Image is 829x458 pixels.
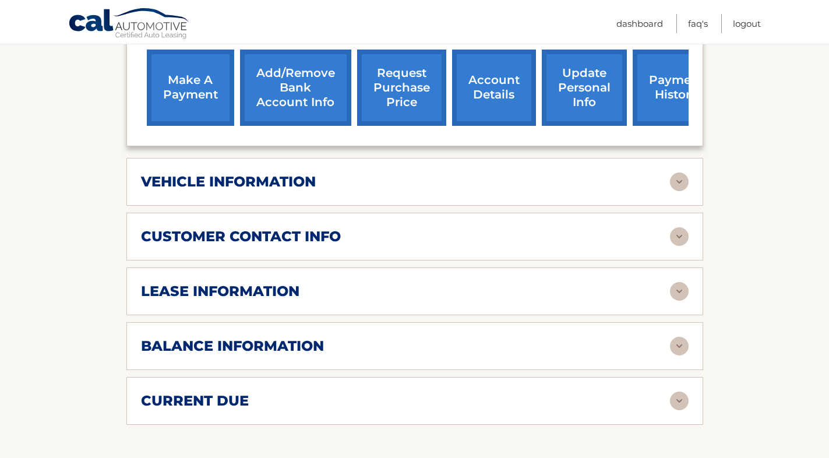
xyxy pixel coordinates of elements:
img: accordion-rest.svg [670,282,689,301]
img: accordion-rest.svg [670,227,689,246]
a: account details [452,50,536,126]
a: Dashboard [616,14,663,33]
a: make a payment [147,50,234,126]
a: FAQ's [688,14,708,33]
a: Cal Automotive [68,8,191,41]
img: accordion-rest.svg [670,392,689,410]
h2: vehicle information [141,173,316,191]
h2: balance information [141,337,324,355]
h2: lease information [141,283,299,300]
h2: customer contact info [141,228,341,245]
a: request purchase price [357,50,446,126]
a: payment history [633,50,720,126]
img: accordion-rest.svg [670,172,689,191]
a: Add/Remove bank account info [240,50,351,126]
a: update personal info [542,50,627,126]
h2: current due [141,392,249,410]
a: Logout [733,14,761,33]
img: accordion-rest.svg [670,337,689,355]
